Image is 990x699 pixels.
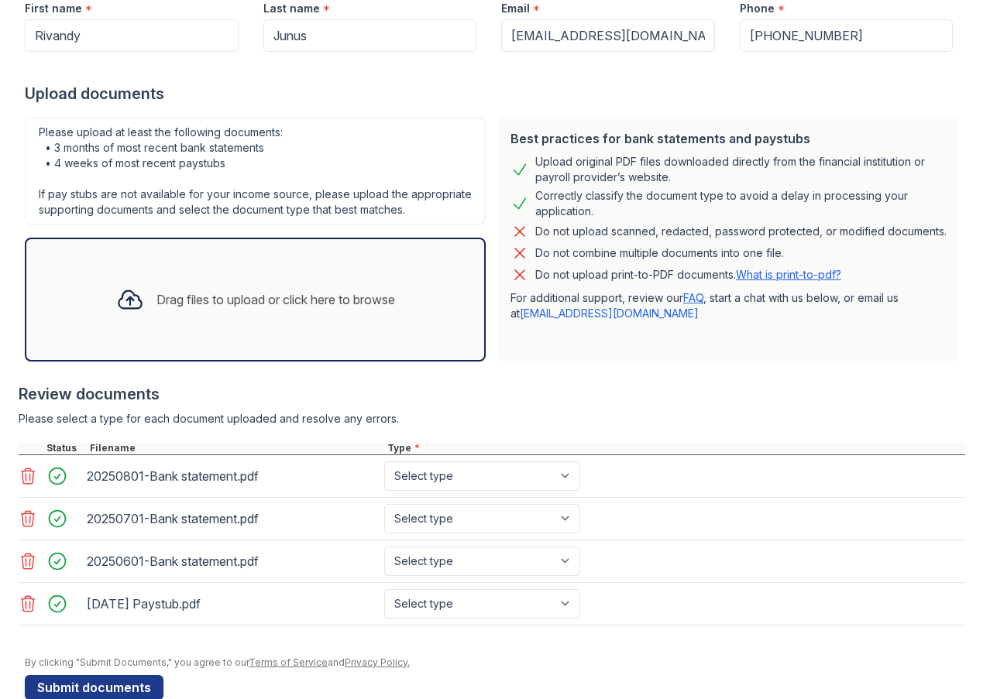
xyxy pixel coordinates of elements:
[25,1,82,16] label: First name
[501,1,530,16] label: Email
[535,267,841,283] p: Do not upload print-to-PDF documents.
[25,656,965,669] div: By clicking "Submit Documents," you agree to our and
[520,307,699,320] a: [EMAIL_ADDRESS][DOMAIN_NAME]
[740,1,775,16] label: Phone
[535,188,947,219] div: Correctly classify the document type to avoid a delay in processing your application.
[384,442,965,454] div: Type
[25,83,965,105] div: Upload documents
[19,383,965,405] div: Review documents
[345,656,410,668] a: Privacy Policy.
[535,222,947,241] div: Do not upload scanned, redacted, password protected, or modified documents.
[535,244,784,262] div: Do not combine multiple documents into one file.
[87,591,378,616] div: [DATE] Paystub.pdf
[43,442,87,454] div: Status
[683,291,703,304] a: FAQ
[87,464,378,488] div: 20250801-Bank statement.pdf
[19,411,965,427] div: Please select a type for each document uploaded and resolve any errors.
[87,549,378,574] div: 20250601-Bank statement.pdf
[249,656,328,668] a: Terms of Service
[535,154,947,185] div: Upload original PDF files downloaded directly from the financial institution or payroll provider’...
[25,117,486,225] div: Please upload at least the following documents: • 3 months of most recent bank statements • 4 wee...
[87,442,384,454] div: Filename
[263,1,320,16] label: Last name
[156,290,395,309] div: Drag files to upload or click here to browse
[87,506,378,531] div: 20250701-Bank statement.pdf
[736,268,841,281] a: What is print-to-pdf?
[510,290,947,321] p: For additional support, review our , start a chat with us below, or email us at
[510,129,947,148] div: Best practices for bank statements and paystubs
